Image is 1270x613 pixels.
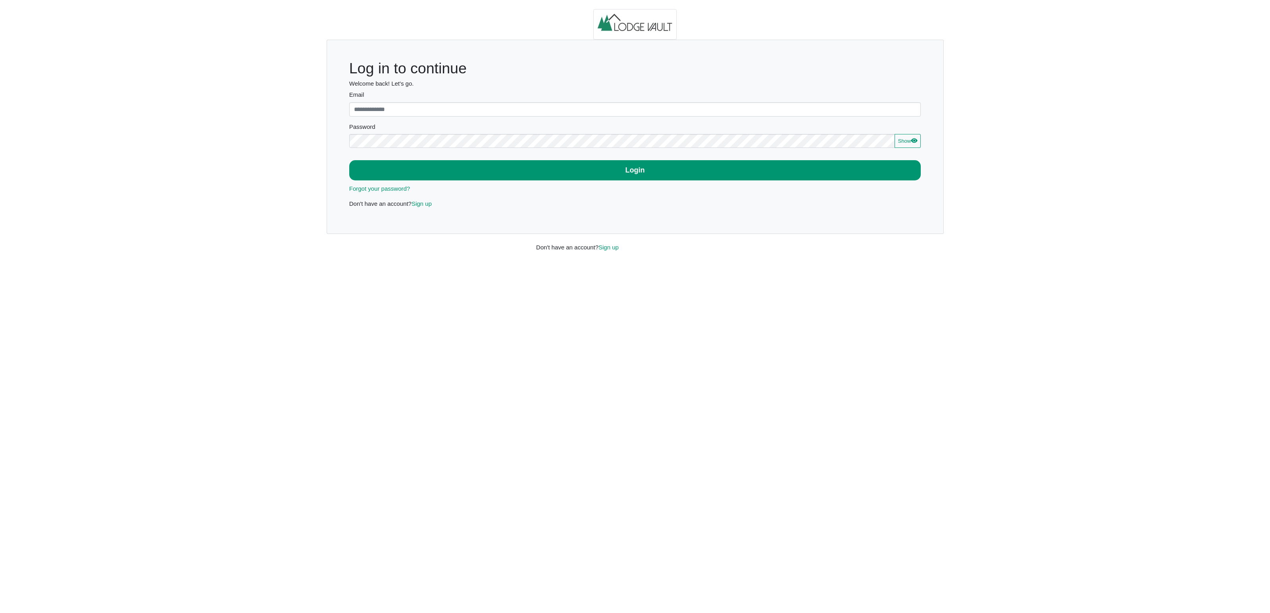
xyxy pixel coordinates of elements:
[349,185,410,192] a: Forgot your password?
[625,166,645,174] b: Login
[349,80,921,87] h6: Welcome back! Let's go.
[412,200,432,207] a: Sign up
[593,9,677,40] img: logo.2b93711c.jpg
[911,137,917,144] svg: eye fill
[349,199,921,209] p: Don't have an account?
[349,160,921,180] button: Login
[598,244,619,251] a: Sign up
[895,134,921,148] button: Showeye fill
[530,234,740,252] div: Don't have an account?
[349,59,921,77] h1: Log in to continue
[349,90,921,100] label: Email
[349,123,921,134] legend: Password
